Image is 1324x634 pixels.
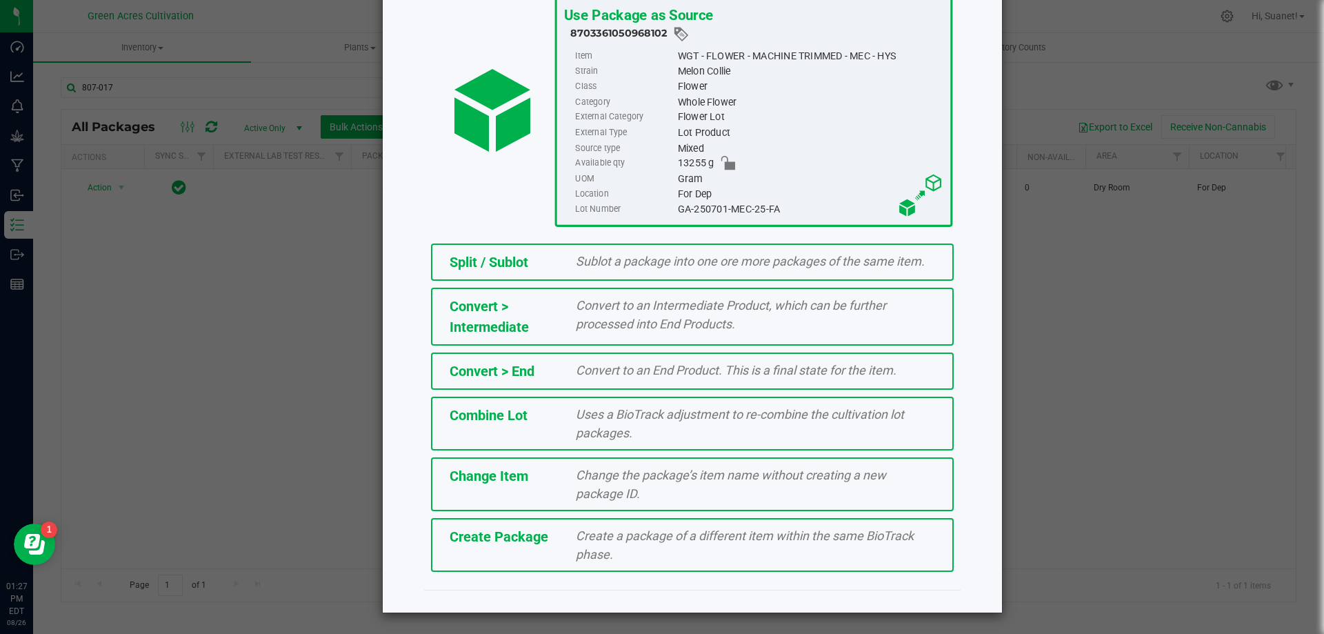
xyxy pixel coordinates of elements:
[575,110,674,125] label: External Category
[576,468,886,501] span: Change the package’s item name without creating a new package ID.
[677,48,943,63] div: WGT - FLOWER - MACHINE TRIMMED - MEC - HYS
[450,528,548,545] span: Create Package
[575,48,674,63] label: Item
[677,201,943,217] div: GA-250701-MEC-25-FA
[450,468,528,484] span: Change Item
[677,95,943,110] div: Whole Flower
[575,125,674,140] label: External Type
[575,95,674,110] label: Category
[41,522,57,538] iframe: Resource center unread badge
[677,171,943,186] div: Gram
[677,186,943,201] div: For Dep
[677,110,943,125] div: Flower Lot
[677,125,943,140] div: Lot Product
[576,528,914,562] span: Create a package of a different item within the same BioTrack phase.
[576,298,886,331] span: Convert to an Intermediate Product, which can be further processed into End Products.
[575,141,674,156] label: Source type
[677,156,714,171] span: 13255 g
[575,156,674,171] label: Available qty
[450,363,534,379] span: Convert > End
[450,298,529,335] span: Convert > Intermediate
[450,254,528,270] span: Split / Sublot
[576,407,904,440] span: Uses a BioTrack adjustment to re-combine the cultivation lot packages.
[575,171,674,186] label: UOM
[576,254,925,268] span: Sublot a package into one ore more packages of the same item.
[677,79,943,95] div: Flower
[570,26,943,43] div: 8703361050968102
[575,63,674,79] label: Strain
[677,63,943,79] div: Melon Collie
[575,186,674,201] label: Location
[575,79,674,95] label: Class
[576,363,896,377] span: Convert to an End Product. This is a final state for the item.
[677,141,943,156] div: Mixed
[14,524,55,565] iframe: Resource center
[563,6,712,23] span: Use Package as Source
[575,201,674,217] label: Lot Number
[450,407,528,424] span: Combine Lot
